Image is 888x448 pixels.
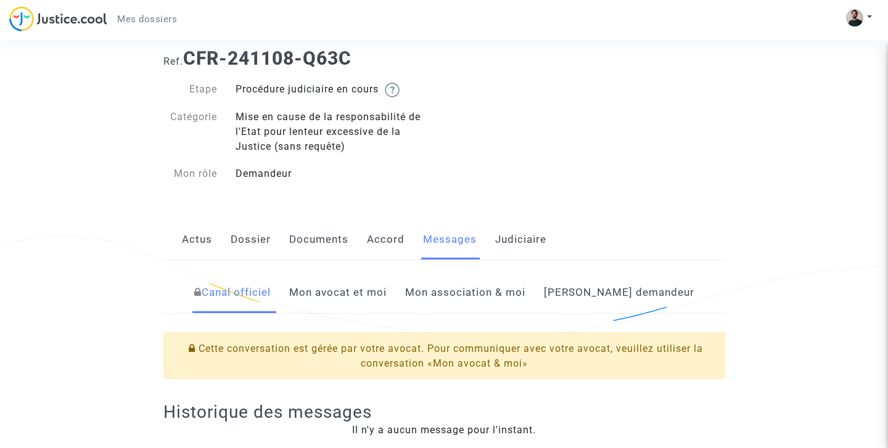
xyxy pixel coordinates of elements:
a: Messages [423,219,477,260]
a: Accord [367,219,405,260]
div: Il n'y a aucun message pour l'instant. [163,423,725,438]
a: Actus [182,219,212,260]
div: Mon rôle [154,166,227,181]
img: ACg8ocKZzCXf8P0b-_c2ywhsnD00RYBXdOwlIBRuqmBtKNwtXwmUasni=s96-c [846,9,863,26]
div: Cette conversation est gérée par votre avocat. Pour communiquer avec votre avocat, veuillez utili... [163,332,725,379]
a: Documents [289,219,348,260]
div: Etape [154,82,227,97]
a: Mes dossiers [107,10,187,28]
a: Judiciaire [495,219,546,260]
h2: Historique des messages [163,401,725,423]
span: Mes dossiers [117,14,177,25]
a: [PERSON_NAME] demandeur [544,272,694,313]
a: Mon avocat et moi [289,272,387,313]
a: Mon association & moi [405,272,525,313]
div: Catégorie [154,110,227,154]
span: Ref. [163,55,183,67]
div: Procédure judiciaire en cours [226,82,444,97]
div: Mise en cause de la responsabilité de l'Etat pour lenteur excessive de la Justice (sans requête) [226,110,444,154]
div: Demandeur [226,166,444,181]
img: help.svg [385,83,400,97]
a: Dossier [231,219,271,260]
b: CFR-241108-Q63C [183,47,351,69]
a: Canal officiel [194,272,271,313]
img: jc-logo.svg [9,6,107,31]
